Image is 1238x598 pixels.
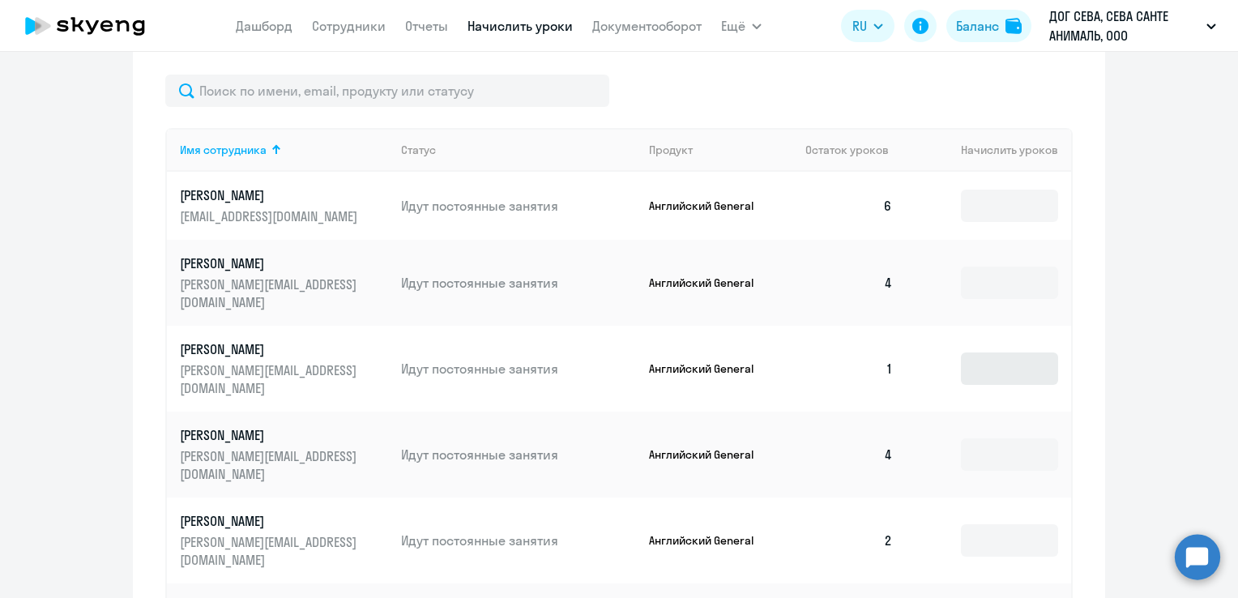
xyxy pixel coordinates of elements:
[792,326,906,412] td: 1
[165,75,609,107] input: Поиск по имени, email, продукту или статусу
[649,447,771,462] p: Английский General
[180,207,361,225] p: [EMAIL_ADDRESS][DOMAIN_NAME]
[956,16,999,36] div: Баланс
[180,426,361,444] p: [PERSON_NAME]
[401,197,636,215] p: Идут постоянные занятия
[649,143,693,157] div: Продукт
[180,512,388,569] a: [PERSON_NAME][PERSON_NAME][EMAIL_ADDRESS][DOMAIN_NAME]
[792,498,906,583] td: 2
[805,143,906,157] div: Остаток уроков
[852,16,867,36] span: RU
[401,143,636,157] div: Статус
[649,276,771,290] p: Английский General
[236,18,292,34] a: Дашборд
[401,360,636,378] p: Идут постоянные занятия
[180,340,361,358] p: [PERSON_NAME]
[401,143,436,157] div: Статус
[721,10,762,42] button: Ещё
[1041,6,1224,45] button: ДОГ СЕВА, СЕВА САНТЕ АНИМАЛЬ, ООО
[180,361,361,397] p: [PERSON_NAME][EMAIL_ADDRESS][DOMAIN_NAME]
[805,143,889,157] span: Остаток уроков
[180,254,361,272] p: [PERSON_NAME]
[180,143,267,157] div: Имя сотрудника
[649,143,793,157] div: Продукт
[721,16,745,36] span: Ещё
[180,186,361,204] p: [PERSON_NAME]
[180,447,361,483] p: [PERSON_NAME][EMAIL_ADDRESS][DOMAIN_NAME]
[792,412,906,498] td: 4
[1005,18,1022,34] img: balance
[180,143,388,157] div: Имя сотрудника
[180,533,361,569] p: [PERSON_NAME][EMAIL_ADDRESS][DOMAIN_NAME]
[401,446,636,463] p: Идут постоянные занятия
[401,274,636,292] p: Идут постоянные занятия
[180,340,388,397] a: [PERSON_NAME][PERSON_NAME][EMAIL_ADDRESS][DOMAIN_NAME]
[649,199,771,213] p: Английский General
[649,361,771,376] p: Английский General
[906,128,1071,172] th: Начислить уроков
[792,172,906,240] td: 6
[401,532,636,549] p: Идут постоянные занятия
[841,10,894,42] button: RU
[592,18,702,34] a: Документооборот
[180,276,361,311] p: [PERSON_NAME][EMAIL_ADDRESS][DOMAIN_NAME]
[405,18,448,34] a: Отчеты
[649,533,771,548] p: Английский General
[180,254,388,311] a: [PERSON_NAME][PERSON_NAME][EMAIL_ADDRESS][DOMAIN_NAME]
[312,18,386,34] a: Сотрудники
[1049,6,1200,45] p: ДОГ СЕВА, СЕВА САНТЕ АНИМАЛЬ, ООО
[180,426,388,483] a: [PERSON_NAME][PERSON_NAME][EMAIL_ADDRESS][DOMAIN_NAME]
[180,186,388,225] a: [PERSON_NAME][EMAIL_ADDRESS][DOMAIN_NAME]
[467,18,573,34] a: Начислить уроки
[180,512,361,530] p: [PERSON_NAME]
[946,10,1031,42] button: Балансbalance
[792,240,906,326] td: 4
